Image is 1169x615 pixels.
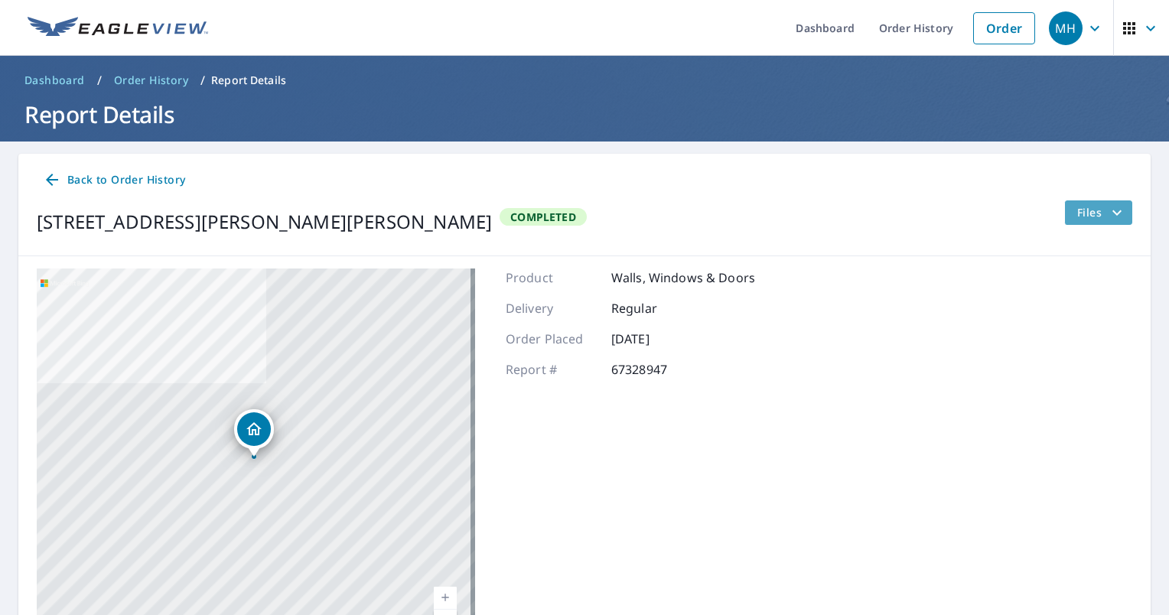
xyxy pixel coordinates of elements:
div: MH [1049,11,1083,45]
li: / [200,71,205,89]
span: Order History [114,73,188,88]
div: [STREET_ADDRESS][PERSON_NAME][PERSON_NAME] [37,208,492,236]
p: Report # [506,360,598,379]
span: Completed [501,210,585,224]
p: Delivery [506,299,598,317]
h1: Report Details [18,99,1151,130]
img: EV Logo [28,17,208,40]
a: Order History [108,68,194,93]
li: / [97,71,102,89]
button: filesDropdownBtn-67328947 [1064,200,1132,225]
span: Back to Order History [43,171,185,190]
span: Files [1077,203,1126,222]
p: [DATE] [611,330,703,348]
p: Product [506,268,598,287]
a: Dashboard [18,68,91,93]
p: Walls, Windows & Doors [611,268,755,287]
p: 67328947 [611,360,703,379]
span: Dashboard [24,73,85,88]
p: Regular [611,299,703,317]
a: Back to Order History [37,166,191,194]
a: Current Level 17, Zoom In [434,587,457,610]
p: Order Placed [506,330,598,348]
nav: breadcrumb [18,68,1151,93]
div: Dropped pin, building 1, Residential property, 96 Jacobs Creek Ct Saint Charles, MO 63304 [234,409,274,457]
p: Report Details [211,73,286,88]
a: Order [973,12,1035,44]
